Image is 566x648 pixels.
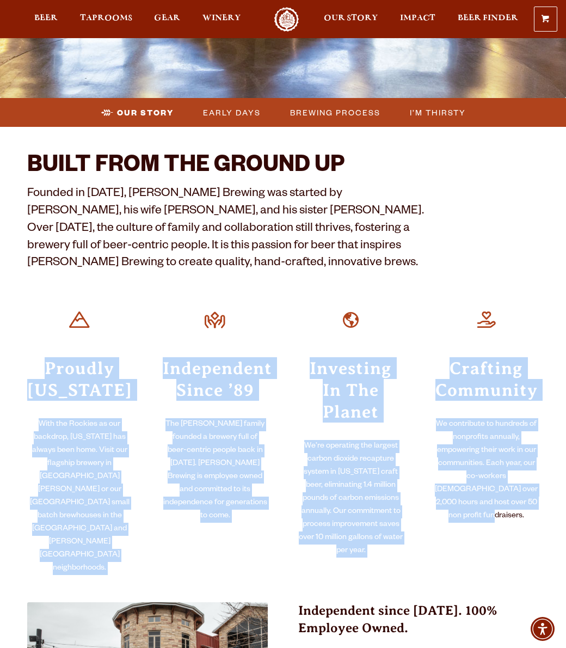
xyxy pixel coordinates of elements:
span: Early Days [203,105,261,120]
span: Taprooms [80,14,132,22]
h3: Independent Since ’89 [163,356,268,401]
div: Accessibility Menu [531,617,555,641]
a: I’m Thirsty [403,105,471,120]
a: Our Story [317,7,385,32]
a: Gear [147,7,187,32]
p: We’re operating the largest carbon dioxide recapture system in [US_STATE] craft beer, eliminating... [298,440,403,558]
a: Odell Home [266,7,307,32]
p: The [PERSON_NAME] family founded a brewery full of beer-centric people back in [DATE]. [PERSON_NA... [163,418,268,523]
a: Impact [393,7,442,32]
h3: Investing In The Planet [298,356,403,423]
span: Our Story [324,14,378,22]
a: Beer Finder [451,7,525,32]
a: Winery [195,7,248,32]
h3: Proudly [US_STATE] [27,356,132,401]
a: Beer [27,7,65,32]
a: Early Days [196,105,266,120]
span: Winery [202,14,241,22]
span: Our Story [117,105,174,120]
span: Beer [34,14,58,22]
h2: BUILT FROM THE GROUND UP [27,154,430,180]
span: Brewing Process [290,105,380,120]
p: We contribute to hundreds of nonprofits annually, empowering their work in our communities. Each ... [434,418,539,523]
span: Beer Finder [458,14,518,22]
span: I’m Thirsty [410,105,466,120]
h3: Crafting Community [434,356,539,401]
span: Gear [154,14,180,22]
a: Brewing Process [284,105,386,120]
a: Our Story [95,105,179,120]
p: With the Rockies as our backdrop, [US_STATE] has always been home. Visit our flagship brewery in ... [27,418,132,575]
p: Founded in [DATE], [PERSON_NAME] Brewing was started by [PERSON_NAME], his wife [PERSON_NAME], an... [27,186,430,273]
a: Taprooms [73,7,139,32]
span: Impact [400,14,435,22]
